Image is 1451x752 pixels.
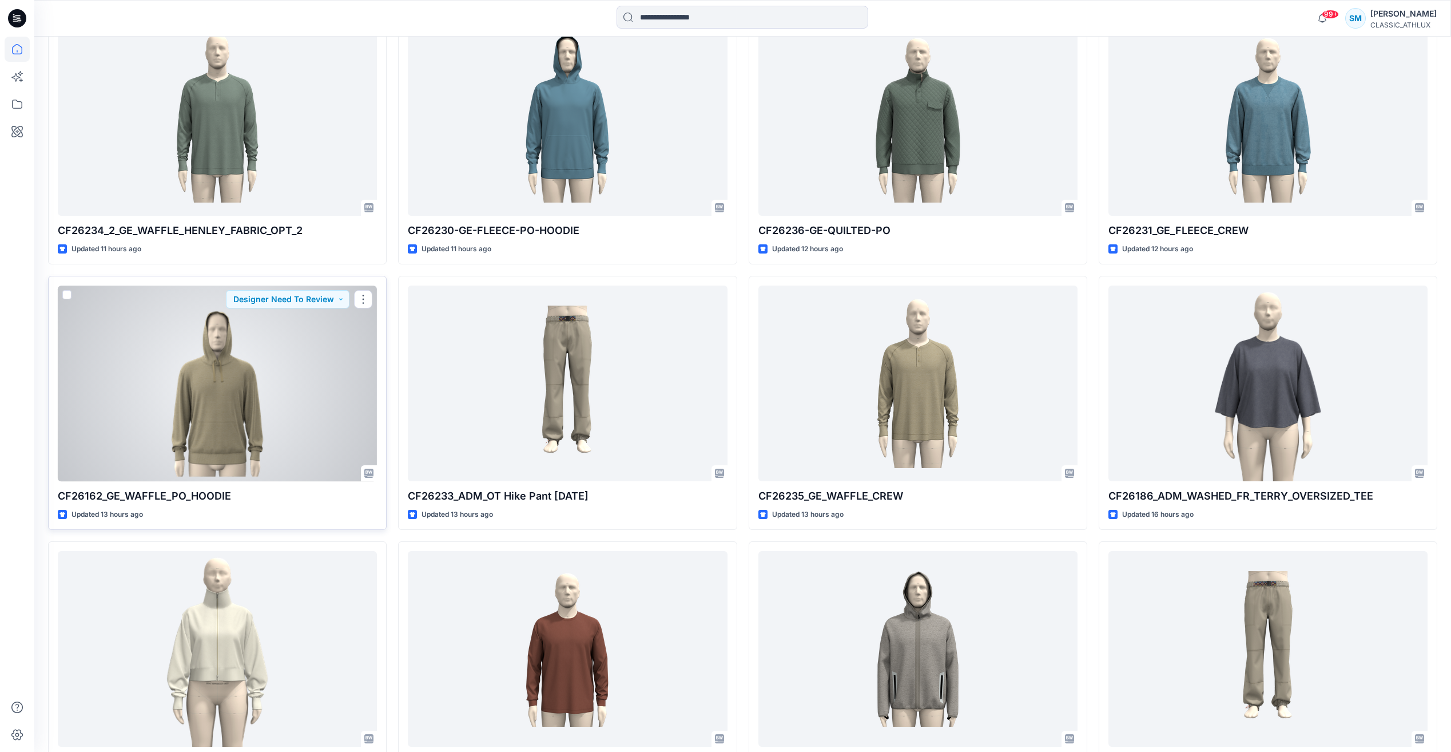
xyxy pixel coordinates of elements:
a: CF26231_GE_FLEECE_CREW [1108,20,1428,215]
p: CF26162_GE_WAFFLE_PO_HOODIE [58,488,377,504]
p: CF26236-GE-QUILTED-PO [758,223,1078,239]
a: CF26151_ADM_AW Pique Double Knit FZ 05OCT25 [758,551,1078,746]
a: CF26186_ADM_WASHED_FR_TERRY_OVERSIZED_TEE [1108,286,1428,481]
a: CF22110-ADM-LS CREW NECK TEE 04OCT25 [408,551,727,746]
p: Updated 13 hours ago [71,509,143,521]
a: CF26162_GE_WAFFLE_PO_HOODIE [58,286,377,481]
div: [PERSON_NAME] [1370,7,1437,21]
p: CF26235_GE_WAFFLE_CREW [758,488,1078,504]
span: 99+ [1322,10,1339,19]
p: CF26233_ADM_OT Hike Pant [DATE] [408,488,727,504]
div: CLASSIC_ATHLUX [1370,21,1437,29]
a: CF26234_2_GE_WAFFLE_HENLEY_FABRIC_OPT_2 [58,20,377,215]
div: SM [1345,8,1366,29]
p: CF26231_GE_FLEECE_CREW [1108,223,1428,239]
p: CF26186_ADM_WASHED_FR_TERRY_OVERSIZED_TEE [1108,488,1428,504]
p: Updated 11 hours ago [71,243,141,255]
p: Updated 16 hours ago [1122,509,1194,521]
p: Updated 13 hours ago [422,509,493,521]
a: CF26282_ADM_PREMIUM_FLEECE_FULL_ZIP_MOCK_NECK [58,551,377,746]
p: Updated 12 hours ago [1122,243,1193,255]
a: CF26230-GE-FLEECE-PO-HOODIE [408,20,727,215]
a: CF26235_GE_WAFFLE_CREW [758,286,1078,481]
p: Updated 12 hours ago [772,243,843,255]
p: Updated 13 hours ago [772,509,844,521]
a: CF26233_ADM_OT Hike Pant 06OCT25 [408,286,727,481]
p: CF26230-GE-FLEECE-PO-HOODIE [408,223,727,239]
p: Updated 11 hours ago [422,243,491,255]
a: CF26236-GE-QUILTED-PO [758,20,1078,215]
p: CF26234_2_GE_WAFFLE_HENLEY_FABRIC_OPT_2 [58,223,377,239]
a: CF26233_ADM_OT Hike Pant [1108,551,1428,746]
